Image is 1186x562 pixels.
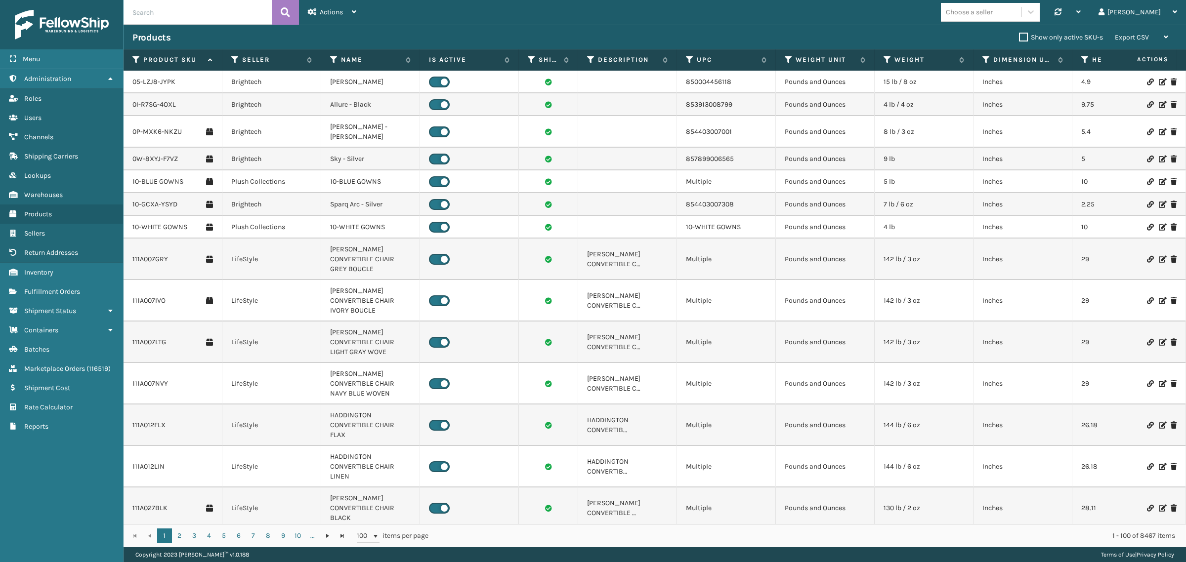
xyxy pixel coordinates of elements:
a: 6 [231,528,246,543]
img: logo [15,10,109,40]
label: Product SKU [143,55,203,64]
td: Pounds and Ounces [776,363,875,404]
td: Inches [974,446,1072,487]
span: items per page [357,528,429,543]
td: Inches [974,193,1072,216]
span: Menu [23,55,40,63]
span: Containers [24,326,58,334]
td: Multiple [677,170,776,193]
td: Plush Collections [222,216,321,239]
i: Delete [1171,224,1177,231]
i: Edit [1159,201,1165,208]
span: 100 [357,531,372,541]
a: 10 [291,528,305,543]
td: Pounds and Ounces [776,116,875,148]
span: Go to the next page [324,532,332,540]
td: LifeStyle [222,239,321,280]
span: Inventory [24,268,53,277]
label: UPC [697,55,757,64]
i: Link Product [1147,79,1153,85]
a: 10-GCXA-YSYD [132,200,177,209]
td: 142 lb / 3 oz [875,239,974,280]
td: 144 lb / 6 oz [875,404,974,446]
td: LifeStyle [222,446,321,487]
i: Link Product [1147,256,1153,263]
td: Brightech [222,116,321,148]
td: 4 lb / 4 oz [875,93,974,116]
td: 4.9 [1072,71,1171,93]
td: LifeStyle [222,487,321,529]
td: 142 lb / 3 oz [875,280,974,321]
td: Allure - Black [321,93,420,116]
i: Edit [1159,256,1165,263]
td: [PERSON_NAME] CONVERTIBLE CHAIR GREY BOUCLE [321,239,420,280]
td: Pounds and Ounces [776,170,875,193]
td: Multiple [677,280,776,321]
i: Link Product [1147,178,1153,185]
td: 10-BLUE GOWNS [321,170,420,193]
td: CONLEY CONVERTIBLE CHAIR LIGHT GRAY WOVE [578,321,677,363]
td: 854403007001 [677,116,776,148]
a: 9 [276,528,291,543]
i: Link Product [1147,505,1153,512]
td: Pounds and Ounces [776,93,875,116]
td: 29 [1072,239,1171,280]
i: Link Product [1147,201,1153,208]
td: [PERSON_NAME] CONVERTIBLE CHAIR IVORY BOUCLE [321,280,420,321]
td: Inches [974,148,1072,170]
a: 111A007GRY [132,254,168,264]
td: Pounds and Ounces [776,487,875,529]
a: 1 [157,528,172,543]
td: 857899006565 [677,148,776,170]
p: Copyright 2023 [PERSON_NAME]™ v 1.0.188 [135,547,249,562]
a: Go to the last page [335,528,350,543]
td: Multiple [677,363,776,404]
a: Go to the next page [320,528,335,543]
span: Batches [24,345,49,354]
td: 26.18 [1072,446,1171,487]
td: Inches [974,93,1072,116]
label: Show only active SKU-s [1019,33,1103,41]
h3: Products [132,32,170,43]
td: Multiple [677,487,776,529]
i: Link Product [1147,463,1153,470]
td: Brightech [222,93,321,116]
td: LifeStyle [222,280,321,321]
td: LifeStyle [222,321,321,363]
div: | [1101,547,1174,562]
td: 28.11 [1072,487,1171,529]
i: Delete [1171,79,1177,85]
a: 05-LZJ8-JYPK [132,77,175,87]
a: Terms of Use [1101,551,1135,558]
td: 29 [1072,280,1171,321]
i: Edit [1159,422,1165,429]
i: Delete [1171,101,1177,108]
label: Name [341,55,401,64]
td: Pounds and Ounces [776,193,875,216]
td: Pounds and Ounces [776,71,875,93]
label: Is Active [429,55,500,64]
label: Weight [894,55,954,64]
i: Delete [1171,178,1177,185]
td: TINSLEY CONVERTIBLE CHAIR BLACK [578,487,677,529]
td: 29 [1072,321,1171,363]
span: Shipping Carriers [24,152,78,161]
a: 0I-R7SG-4OXL [132,100,176,110]
td: Pounds and Ounces [776,239,875,280]
td: [PERSON_NAME] CONVERTIBLE CHAIR LIGHT GRAY WOVE [321,321,420,363]
td: 4 lb [875,216,974,239]
span: Products [24,210,52,218]
a: 111A007IVO [132,296,166,306]
a: Privacy Policy [1137,551,1174,558]
span: Actions [1106,51,1175,68]
i: Delete [1171,297,1177,304]
span: Marketplace Orders [24,364,85,373]
span: Users [24,114,42,122]
label: Weight Unit [796,55,855,64]
span: Lookups [24,171,51,180]
i: Edit [1159,79,1165,85]
td: LifeStyle [222,404,321,446]
td: Inches [974,239,1072,280]
div: 1 - 100 of 8467 items [442,531,1175,541]
td: Pounds and Ounces [776,148,875,170]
